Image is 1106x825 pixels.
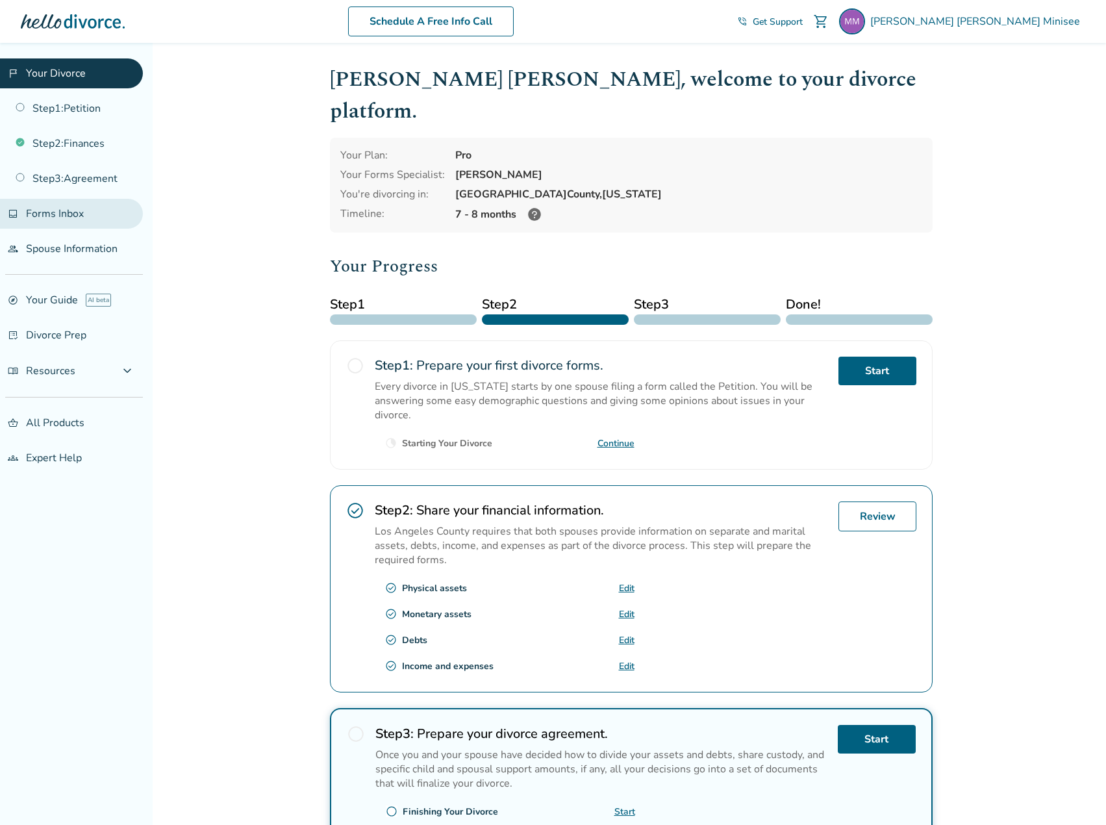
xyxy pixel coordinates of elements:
h1: [PERSON_NAME] [PERSON_NAME] , welcome to your divorce platform. [330,64,933,127]
h2: Prepare your divorce agreement. [375,725,827,742]
a: Edit [619,660,635,672]
div: Debts [402,634,427,646]
a: Edit [619,634,635,646]
div: [PERSON_NAME] [455,168,922,182]
span: Step 1 [330,295,477,314]
span: Get Support [753,16,803,28]
span: Done! [786,295,933,314]
strong: Step 3 : [375,725,414,742]
strong: Step 1 : [375,357,413,374]
div: Starting Your Divorce [402,437,492,450]
span: groups [8,453,18,463]
p: Once you and your spouse have decided how to divide your assets and debts, share custody, and spe... [375,748,827,791]
a: phone_in_talkGet Support [737,16,803,28]
h2: Your Progress [330,253,933,279]
span: Step 3 [634,295,781,314]
div: Income and expenses [402,660,494,672]
p: Every divorce in [US_STATE] starts by one spouse filing a form called the Petition. You will be a... [375,379,828,422]
div: Your Forms Specialist: [340,168,445,182]
h2: Share your financial information. [375,501,828,519]
a: Start [614,806,635,818]
iframe: Chat Widget [1041,763,1106,825]
span: explore [8,295,18,305]
span: Resources [8,364,75,378]
span: radio_button_unchecked [386,806,397,817]
span: check_circle [346,501,364,520]
span: list_alt_check [8,330,18,340]
h2: Prepare your first divorce forms. [375,357,828,374]
div: Finishing Your Divorce [403,806,498,818]
div: Your Plan: [340,148,445,162]
a: Schedule A Free Info Call [348,6,514,36]
span: clock_loader_40 [385,437,397,449]
span: shopping_cart [813,14,829,29]
span: menu_book [8,366,18,376]
span: people [8,244,18,254]
span: AI beta [86,294,111,307]
div: Monetary assets [402,608,471,620]
span: shopping_basket [8,418,18,428]
span: radio_button_unchecked [346,357,364,375]
div: 7 - 8 months [455,207,922,222]
strong: Step 2 : [375,501,413,519]
a: Continue [597,437,635,450]
a: Edit [619,608,635,620]
span: [PERSON_NAME] [PERSON_NAME] Minisee [870,14,1085,29]
div: Pro [455,148,922,162]
a: Edit [619,582,635,594]
a: Start [838,725,916,754]
span: check_circle [385,582,397,594]
p: Los Angeles County requires that both spouses provide information on separate and marital assets,... [375,524,828,567]
span: check_circle [385,608,397,620]
span: expand_more [119,363,135,379]
span: check_circle [385,634,397,646]
a: Review [838,501,916,531]
span: Step 2 [482,295,629,314]
span: inbox [8,209,18,219]
span: check_circle [385,660,397,672]
img: maminisee@gmail.com [839,8,865,34]
div: You're divorcing in: [340,187,445,201]
a: Start [838,357,916,385]
div: Timeline: [340,207,445,222]
span: flag_2 [8,68,18,79]
div: Physical assets [402,582,467,594]
div: [GEOGRAPHIC_DATA] County, [US_STATE] [455,187,922,201]
span: radio_button_unchecked [347,725,365,743]
span: phone_in_talk [737,16,748,27]
span: Forms Inbox [26,207,84,221]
